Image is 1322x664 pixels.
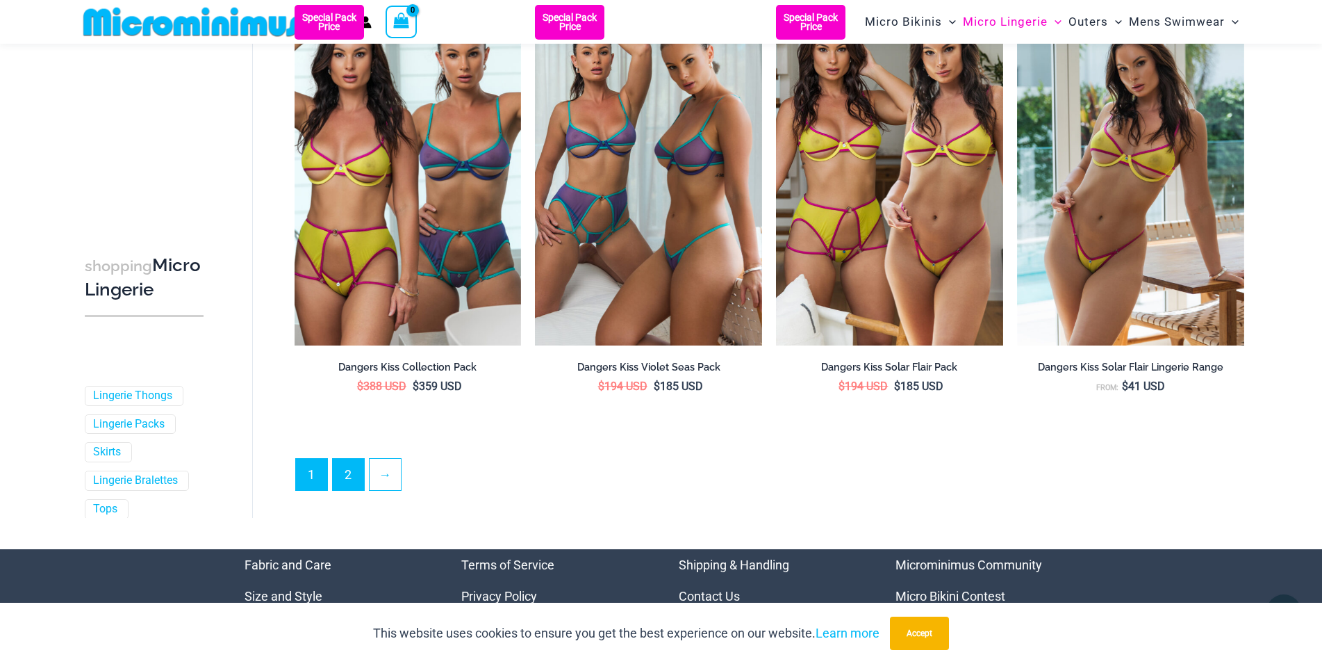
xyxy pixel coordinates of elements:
[535,5,762,346] img: Dangers kiss Violet Seas Pack
[333,459,364,490] a: Page 2
[373,623,879,644] p: This website uses cookies to ensure you get the best experience on our website.
[245,549,427,643] nav: Menu
[295,13,364,31] b: Special Pack Price
[461,549,644,643] aside: Footer Widget 2
[359,16,372,29] a: Account icon link
[1048,4,1061,40] span: Menu Toggle
[370,459,401,490] a: →
[85,254,204,302] h3: Micro Lingerie
[295,361,522,374] h2: Dangers Kiss Collection Pack
[865,4,942,40] span: Micro Bikinis
[386,6,418,38] a: View Shopping Cart, empty
[654,380,703,393] bdi: 185 USD
[535,5,762,346] a: Dangers kiss Violet Seas Pack Dangers Kiss Violet Seas 1060 Bra 611 Micro 04Dangers Kiss Violet S...
[679,549,861,643] nav: Menu
[535,361,762,379] a: Dangers Kiss Violet Seas Pack
[776,5,1003,346] a: Dangers kiss Solar Flair Pack Dangers Kiss Solar Flair 1060 Bra 6060 Thong 1760 Garter 03Dangers ...
[1017,5,1244,346] img: Dangers Kiss Solar Flair 1060 Bra 6060 Thong 01
[93,502,117,517] a: Tops
[461,558,554,572] a: Terms of Service
[1065,4,1125,40] a: OutersMenu ToggleMenu Toggle
[959,4,1065,40] a: Micro LingerieMenu ToggleMenu Toggle
[93,445,121,460] a: Skirts
[295,361,522,379] a: Dangers Kiss Collection Pack
[679,549,861,643] aside: Footer Widget 3
[654,380,660,393] span: $
[295,5,522,346] img: Dangers kiss Collection Pack
[895,589,1005,604] a: Micro Bikini Contest
[895,549,1078,643] nav: Menu
[776,13,845,31] b: Special Pack Price
[890,617,949,650] button: Accept
[776,361,1003,374] h2: Dangers Kiss Solar Flair Pack
[1017,361,1244,379] a: Dangers Kiss Solar Flair Lingerie Range
[85,257,152,275] span: shopping
[598,380,604,393] span: $
[535,361,762,374] h2: Dangers Kiss Violet Seas Pack
[1122,380,1128,393] span: $
[296,459,327,490] span: Page 1
[1122,380,1165,393] bdi: 41 USD
[295,458,1244,499] nav: Product Pagination
[1125,4,1242,40] a: Mens SwimwearMenu ToggleMenu Toggle
[598,380,647,393] bdi: 194 USD
[1068,4,1108,40] span: Outers
[413,380,462,393] bdi: 359 USD
[461,549,644,643] nav: Menu
[93,389,172,403] a: Lingerie Thongs
[942,4,956,40] span: Menu Toggle
[895,549,1078,643] aside: Footer Widget 4
[245,549,427,643] aside: Footer Widget 1
[861,4,959,40] a: Micro BikinisMenu ToggleMenu Toggle
[1017,361,1244,374] h2: Dangers Kiss Solar Flair Lingerie Range
[295,5,522,346] a: Dangers kiss Collection Pack Dangers Kiss Solar Flair 1060 Bra 611 Micro 1760 Garter 03Dangers Ki...
[894,380,943,393] bdi: 185 USD
[679,558,789,572] a: Shipping & Handling
[245,558,331,572] a: Fabric and Care
[1225,4,1239,40] span: Menu Toggle
[963,4,1048,40] span: Micro Lingerie
[413,380,419,393] span: $
[776,361,1003,379] a: Dangers Kiss Solar Flair Pack
[838,380,845,393] span: $
[93,473,178,488] a: Lingerie Bralettes
[245,589,322,604] a: Size and Style
[838,380,888,393] bdi: 194 USD
[1096,383,1118,392] span: From:
[78,6,306,38] img: MM SHOP LOGO FLAT
[816,626,879,640] a: Learn more
[679,589,740,604] a: Contact Us
[1108,4,1122,40] span: Menu Toggle
[93,417,165,432] a: Lingerie Packs
[859,2,1245,42] nav: Site Navigation
[357,380,363,393] span: $
[776,5,1003,346] img: Dangers kiss Solar Flair Pack
[535,13,604,31] b: Special Pack Price
[1017,5,1244,346] a: Dangers Kiss Solar Flair 1060 Bra 6060 Thong 01Dangers Kiss Solar Flair 1060 Bra 6060 Thong 04Dan...
[357,380,406,393] bdi: 388 USD
[895,558,1042,572] a: Microminimus Community
[894,380,900,393] span: $
[461,589,537,604] a: Privacy Policy
[1129,4,1225,40] span: Mens Swimwear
